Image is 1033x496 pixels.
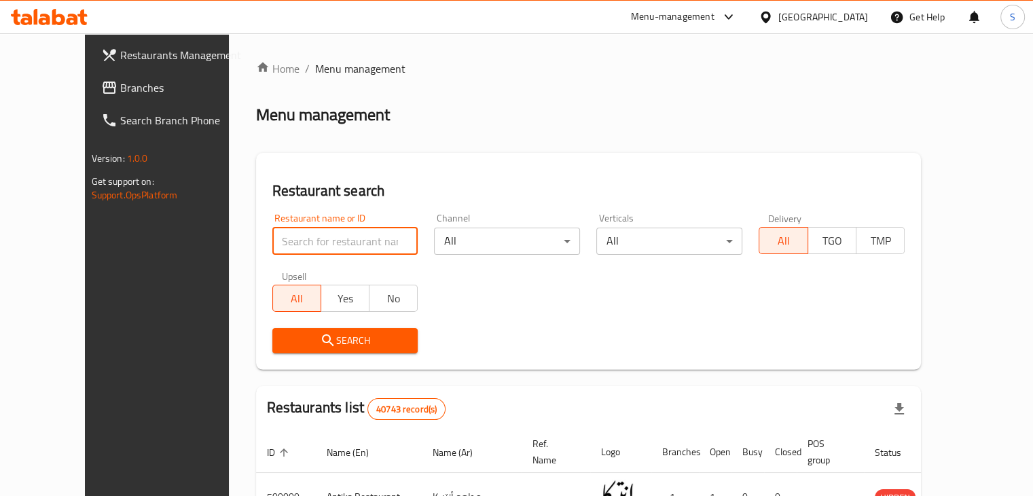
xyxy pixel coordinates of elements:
[327,289,364,308] span: Yes
[305,60,310,77] li: /
[433,444,490,461] span: Name (Ar)
[778,10,868,24] div: [GEOGRAPHIC_DATA]
[256,60,300,77] a: Home
[596,228,742,255] div: All
[532,436,574,468] span: Ref. Name
[272,328,418,353] button: Search
[808,227,856,254] button: TGO
[256,60,922,77] nav: breadcrumb
[92,173,154,190] span: Get support on:
[272,181,905,201] h2: Restaurant search
[631,9,714,25] div: Menu-management
[120,47,247,63] span: Restaurants Management
[883,393,916,425] div: Export file
[92,149,125,167] span: Version:
[90,39,257,71] a: Restaurants Management
[699,431,731,473] th: Open
[856,227,905,254] button: TMP
[765,231,802,251] span: All
[1010,10,1015,24] span: S
[862,231,899,251] span: TMP
[272,285,321,312] button: All
[272,228,418,255] input: Search for restaurant name or ID..
[434,228,580,255] div: All
[256,104,390,126] h2: Menu management
[267,444,293,461] span: ID
[590,431,651,473] th: Logo
[808,436,848,468] span: POS group
[282,271,307,281] label: Upsell
[321,285,369,312] button: Yes
[369,285,418,312] button: No
[120,112,247,128] span: Search Branch Phone
[375,289,412,308] span: No
[267,397,446,420] h2: Restaurants list
[764,431,797,473] th: Closed
[875,444,919,461] span: Status
[90,104,257,137] a: Search Branch Phone
[367,398,446,420] div: Total records count
[127,149,148,167] span: 1.0.0
[368,403,445,416] span: 40743 record(s)
[768,213,802,223] label: Delivery
[731,431,764,473] th: Busy
[759,227,808,254] button: All
[315,60,405,77] span: Menu management
[278,289,316,308] span: All
[90,71,257,104] a: Branches
[283,332,407,349] span: Search
[651,431,699,473] th: Branches
[814,231,851,251] span: TGO
[327,444,386,461] span: Name (En)
[120,79,247,96] span: Branches
[92,186,178,204] a: Support.OpsPlatform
